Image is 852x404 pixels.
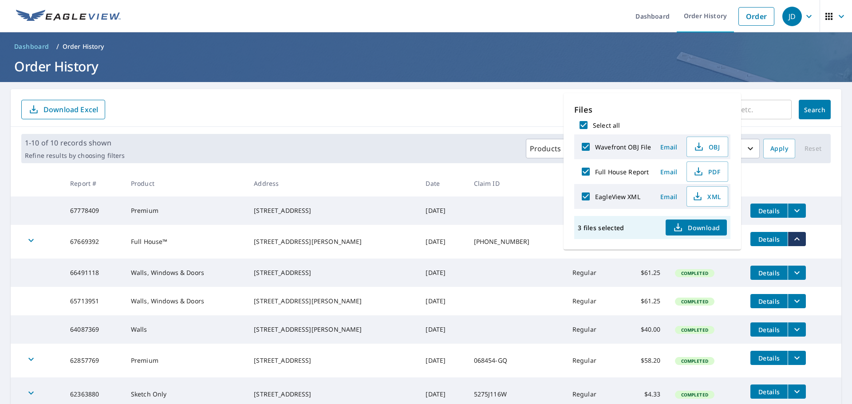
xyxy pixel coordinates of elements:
span: Completed [676,298,714,305]
p: Refine results by choosing filters [25,152,125,160]
p: 3 files selected [578,224,624,232]
span: Details [756,388,782,396]
td: Walls, Windows & Doors [124,287,247,315]
td: $58.20 [619,344,667,377]
p: Products [530,143,561,154]
a: Dashboard [11,39,53,54]
label: Full House Report [595,168,649,176]
button: OBJ [686,137,728,157]
span: Email [658,143,679,151]
span: Details [756,297,782,306]
th: Date [418,170,466,196]
td: 67669392 [63,225,124,259]
td: [DATE] [418,196,466,225]
li: / [56,41,59,52]
button: detailsBtn-62857769 [750,351,788,365]
div: [STREET_ADDRESS] [254,356,411,365]
td: Regular [565,259,620,287]
button: Email [655,140,683,154]
div: [STREET_ADDRESS] [254,206,411,215]
td: Regular [565,344,620,377]
td: $40.00 [619,315,667,344]
button: filesDropdownBtn-65713951 [788,294,806,308]
button: detailsBtn-66491118 [750,266,788,280]
td: Regular [565,287,620,315]
span: Details [756,235,782,243]
td: Full House™ [124,225,247,259]
td: $61.25 [619,259,667,287]
button: Apply [763,139,795,158]
p: Order History [63,42,104,51]
button: filesDropdownBtn-62857769 [788,351,806,365]
button: Products [526,139,577,158]
button: detailsBtn-67669392 [750,232,788,246]
span: Completed [676,327,714,333]
span: Email [658,192,679,201]
span: Apply [770,143,788,154]
td: [DATE] [418,315,466,344]
span: Completed [676,270,714,276]
td: [DATE] [418,344,466,377]
td: Premium [124,344,247,377]
button: Email [655,190,683,204]
div: [STREET_ADDRESS][PERSON_NAME] [254,237,411,246]
td: Regular [565,315,620,344]
td: 66491118 [63,259,124,287]
span: OBJ [692,141,721,152]
th: Claim ID [467,170,565,196]
p: 1-10 of 10 records shown [25,137,125,148]
span: Completed [676,392,714,398]
div: [STREET_ADDRESS] [254,390,411,399]
td: 64087369 [63,315,124,344]
button: Download [666,220,727,235]
button: detailsBtn-62363880 [750,384,788,399]
td: [DATE] [418,225,466,259]
th: Product [124,170,247,196]
h1: Order History [11,57,841,75]
div: [STREET_ADDRESS][PERSON_NAME] [254,297,411,306]
div: JD [782,7,802,26]
span: Details [756,354,782,362]
button: detailsBtn-64087369 [750,322,788,337]
td: Walls [124,315,247,344]
td: $61.25 [619,287,667,315]
button: Download Excel [21,100,105,119]
button: detailsBtn-65713951 [750,294,788,308]
button: XML [686,186,728,207]
label: Select all [593,121,620,129]
td: Walls, Windows & Doors [124,259,247,287]
button: filesDropdownBtn-62363880 [788,384,806,399]
td: [DATE] [418,287,466,315]
td: 068454-GQ [467,344,565,377]
td: Premium [124,196,247,225]
span: Dashboard [14,42,49,51]
td: 67778409 [63,196,124,225]
button: detailsBtn-67778409 [750,204,788,218]
button: PDF [686,161,728,182]
div: [STREET_ADDRESS] [254,268,411,277]
th: Address [247,170,418,196]
th: Report # [63,170,124,196]
div: [STREET_ADDRESS][PERSON_NAME] [254,325,411,334]
button: filesDropdownBtn-66491118 [788,266,806,280]
button: Email [655,165,683,179]
label: Wavefront OBJ File [595,143,651,151]
span: XML [692,191,721,202]
span: Completed [676,358,714,364]
button: filesDropdownBtn-64087369 [788,322,806,337]
button: filesDropdownBtn-67669392 [788,232,806,246]
span: PDF [692,166,721,177]
button: Search [799,100,831,119]
p: Files [574,104,730,116]
p: Download Excel [43,105,98,114]
span: Download [673,222,720,233]
a: Order [738,7,774,26]
span: Search [806,106,824,114]
td: 62857769 [63,344,124,377]
span: Details [756,326,782,334]
span: Details [756,207,782,215]
button: filesDropdownBtn-67778409 [788,204,806,218]
td: [DATE] [418,259,466,287]
span: Details [756,269,782,277]
span: Email [658,168,679,176]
